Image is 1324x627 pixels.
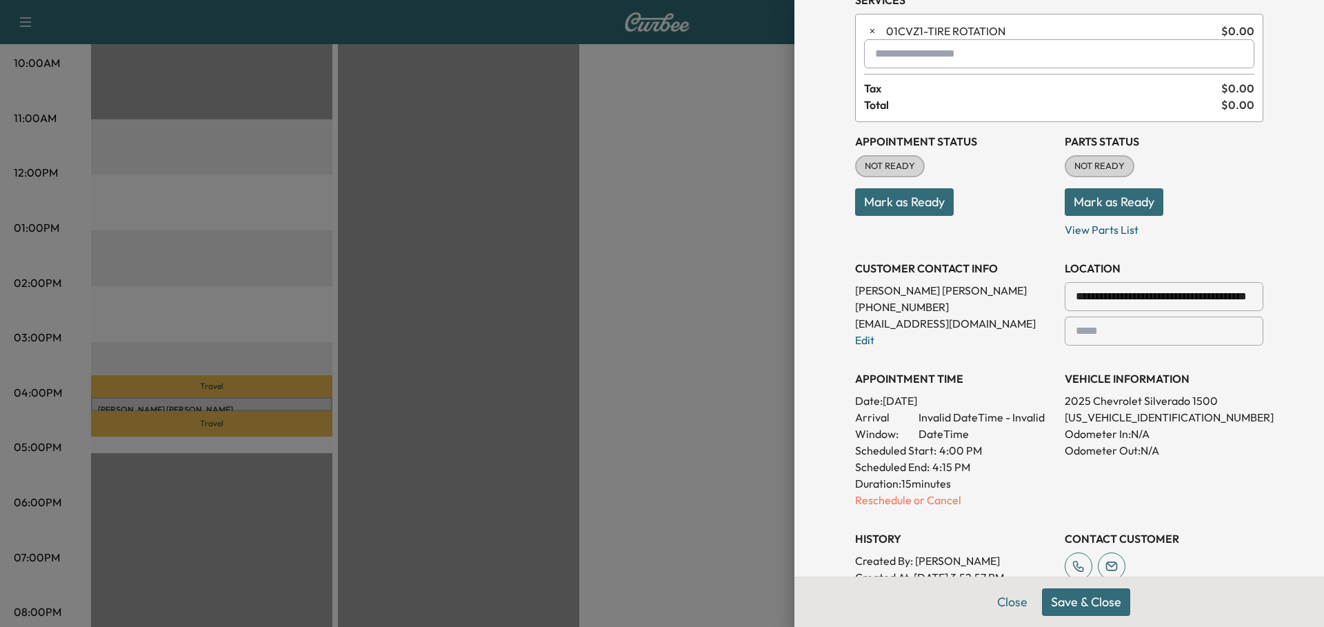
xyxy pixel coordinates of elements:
[855,492,1054,508] p: Reschedule or Cancel
[855,370,1054,387] h3: APPOINTMENT TIME
[932,459,970,475] p: 4:15 PM
[855,553,1054,569] p: Created By : [PERSON_NAME]
[1221,23,1254,39] span: $ 0.00
[886,23,1216,39] span: TIRE ROTATION
[988,588,1036,616] button: Close
[855,459,930,475] p: Scheduled End:
[855,409,1054,442] p: Arrival Window:
[939,442,982,459] p: 4:00 PM
[1065,133,1263,150] h3: Parts Status
[1042,588,1130,616] button: Save & Close
[855,282,1054,299] p: [PERSON_NAME] [PERSON_NAME]
[919,409,1054,442] span: Invalid DateTime - Invalid DateTime
[1221,80,1254,97] span: $ 0.00
[855,475,1054,492] p: Duration: 15 minutes
[855,315,1054,332] p: [EMAIL_ADDRESS][DOMAIN_NAME]
[1221,97,1254,113] span: $ 0.00
[1065,188,1163,216] button: Mark as Ready
[1065,442,1263,459] p: Odometer Out: N/A
[855,392,1054,409] p: Date: [DATE]
[855,569,1054,586] p: Created At : [DATE] 3:52:57 PM
[855,133,1054,150] h3: Appointment Status
[855,530,1054,547] h3: History
[1065,530,1263,547] h3: CONTACT CUSTOMER
[855,299,1054,315] p: [PHONE_NUMBER]
[1065,426,1263,442] p: Odometer In: N/A
[864,97,1221,113] span: Total
[1065,392,1263,409] p: 2025 Chevrolet Silverado 1500
[1066,159,1133,173] span: NOT READY
[1065,370,1263,387] h3: VEHICLE INFORMATION
[864,80,1221,97] span: Tax
[1065,260,1263,277] h3: LOCATION
[855,333,874,347] a: Edit
[855,260,1054,277] h3: CUSTOMER CONTACT INFO
[855,188,954,216] button: Mark as Ready
[856,159,923,173] span: NOT READY
[1065,409,1263,426] p: [US_VEHICLE_IDENTIFICATION_NUMBER]
[855,442,936,459] p: Scheduled Start:
[1065,216,1263,238] p: View Parts List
